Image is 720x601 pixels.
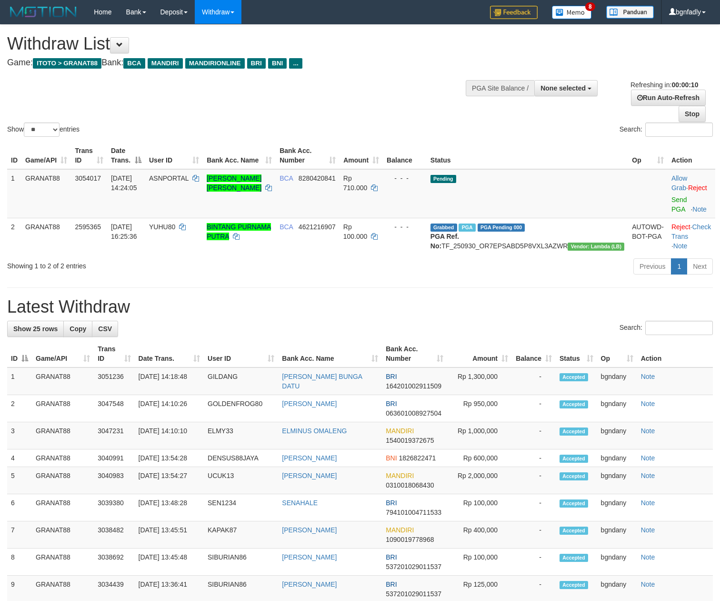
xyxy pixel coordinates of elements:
[299,223,336,231] span: Copy 4621216907 to clipboard
[430,175,456,183] span: Pending
[668,218,715,255] td: · ·
[94,467,134,494] td: 3040983
[597,340,637,367] th: Op: activate to sort column ascending
[512,494,556,521] td: -
[70,325,86,333] span: Copy
[447,340,512,367] th: Amount: activate to sort column ascending
[512,521,556,549] td: -
[7,142,21,169] th: ID
[597,467,637,494] td: bgndany
[268,58,287,69] span: BNI
[7,58,470,68] h4: Game: Bank:
[32,340,94,367] th: Game/API: activate to sort column ascending
[447,549,512,576] td: Rp 100,000
[382,340,447,367] th: Bank Acc. Number: activate to sort column ascending
[135,422,204,449] td: [DATE] 14:10:10
[94,549,134,576] td: 3038692
[135,395,204,422] td: [DATE] 14:10:26
[645,122,713,137] input: Search:
[7,169,21,218] td: 1
[560,455,588,463] span: Accepted
[671,258,687,275] a: 1
[21,142,71,169] th: Game/API: activate to sort column ascending
[7,494,32,521] td: 6
[135,340,204,367] th: Date Trans.: activate to sort column ascending
[7,34,470,53] h1: Withdraw List
[630,81,698,89] span: Refreshing in:
[637,340,713,367] th: Action
[668,142,715,169] th: Action
[386,590,441,598] span: Copy 537201029011537 to clipboard
[399,454,436,462] span: Copy 1826822471 to clipboard
[641,454,655,462] a: Note
[490,6,538,19] img: Feedback.jpg
[447,521,512,549] td: Rp 400,000
[671,174,687,192] a: Allow Grab
[94,395,134,422] td: 3047548
[145,142,203,169] th: User ID: activate to sort column ascending
[597,367,637,395] td: bgndany
[32,449,94,467] td: GRANAT88
[63,321,92,337] a: Copy
[556,340,597,367] th: Status: activate to sort column ascending
[386,526,414,534] span: MANDIRI
[282,553,337,561] a: [PERSON_NAME]
[343,223,368,240] span: Rp 100.000
[387,173,423,183] div: - - -
[98,325,112,333] span: CSV
[149,174,189,182] span: ASNPORTAL
[692,205,707,213] a: Note
[148,58,183,69] span: MANDIRI
[7,422,32,449] td: 3
[111,223,137,240] span: [DATE] 16:25:36
[7,257,293,271] div: Showing 1 to 2 of 2 entries
[447,449,512,467] td: Rp 600,000
[671,196,687,213] a: Send PGA
[560,428,588,436] span: Accepted
[679,106,706,122] a: Stop
[204,395,278,422] td: GOLDENFROG80
[207,223,271,240] a: BINTANG PURNAMA PUTRA
[135,467,204,494] td: [DATE] 13:54:27
[32,395,94,422] td: GRANAT88
[688,184,707,192] a: Reject
[641,526,655,534] a: Note
[447,494,512,521] td: Rp 100,000
[447,395,512,422] td: Rp 950,000
[387,222,423,232] div: - - -
[7,395,32,422] td: 2
[447,467,512,494] td: Rp 2,000,000
[299,174,336,182] span: Copy 8280420841 to clipboard
[75,174,101,182] span: 3054017
[597,549,637,576] td: bgndany
[94,367,134,395] td: 3051236
[620,321,713,335] label: Search:
[427,142,628,169] th: Status
[32,549,94,576] td: GRANAT88
[282,454,337,462] a: [PERSON_NAME]
[512,467,556,494] td: -
[560,554,588,562] span: Accepted
[75,223,101,231] span: 2595365
[512,367,556,395] td: -
[282,499,318,507] a: SENAHALE
[512,449,556,467] td: -
[383,142,427,169] th: Balance
[32,494,94,521] td: GRANAT88
[585,2,595,11] span: 8
[671,223,711,240] a: Check Trans
[33,58,101,69] span: ITOTO > GRANAT88
[7,549,32,576] td: 8
[386,536,434,543] span: Copy 1090019778968 to clipboard
[204,549,278,576] td: SIBURIAN86
[32,521,94,549] td: GRANAT88
[7,218,21,255] td: 2
[278,340,382,367] th: Bank Acc. Name: activate to sort column ascending
[668,169,715,218] td: ·
[386,427,414,435] span: MANDIRI
[631,90,706,106] a: Run Auto-Refresh
[71,142,107,169] th: Trans ID: activate to sort column ascending
[430,233,459,250] b: PGA Ref. No:
[386,382,441,390] span: Copy 164201002911509 to clipboard
[386,553,397,561] span: BRI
